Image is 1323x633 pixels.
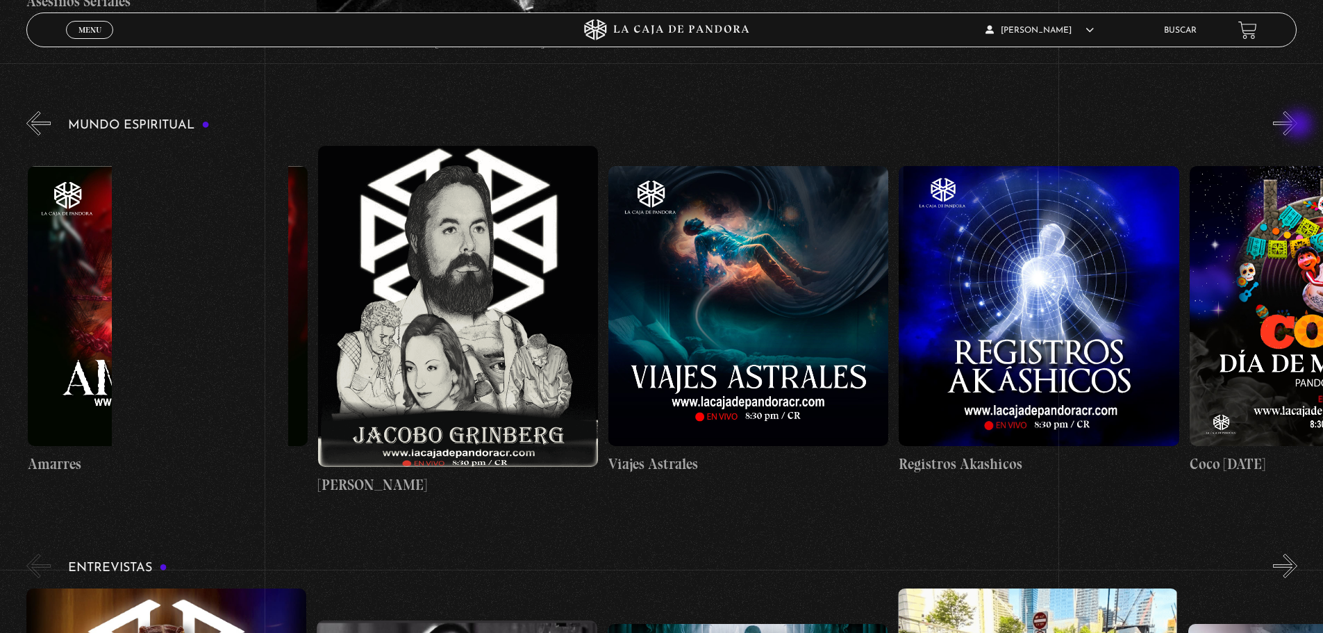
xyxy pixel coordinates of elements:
[899,146,1179,495] a: Registros Akashicos
[985,26,1094,35] span: [PERSON_NAME]
[28,453,308,475] h4: Amarres
[68,119,210,132] h3: Mundo Espiritual
[318,146,598,495] a: [PERSON_NAME]
[1238,21,1257,40] a: View your shopping cart
[26,554,51,578] button: Previous
[68,561,167,575] h3: Entrevistas
[1273,111,1297,135] button: Next
[318,474,598,496] h4: [PERSON_NAME]
[899,453,1179,475] h4: Registros Akashicos
[608,453,888,475] h4: Viajes Astrales
[1164,26,1197,35] a: Buscar
[26,111,51,135] button: Previous
[74,38,106,47] span: Cerrar
[28,146,308,495] a: Amarres
[1273,554,1297,578] button: Next
[78,26,101,34] span: Menu
[608,146,888,495] a: Viajes Astrales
